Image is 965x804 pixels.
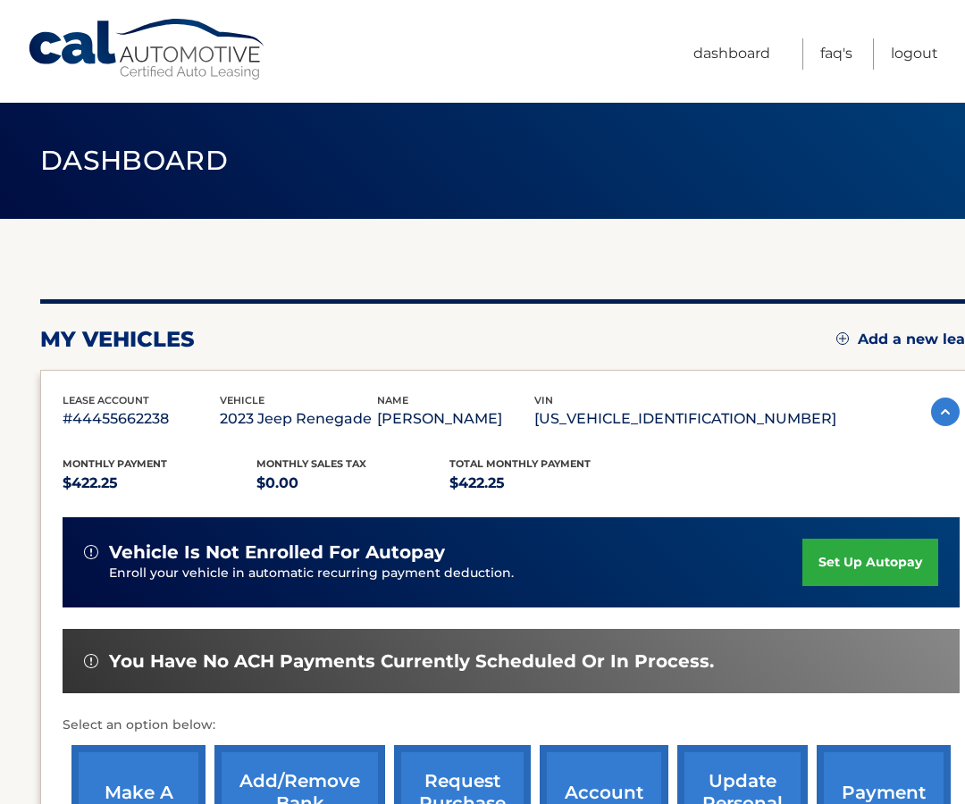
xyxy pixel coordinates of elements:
[109,541,445,564] span: vehicle is not enrolled for autopay
[40,326,195,353] h2: my vehicles
[891,38,938,70] a: Logout
[377,394,408,406] span: name
[84,654,98,668] img: alert-white.svg
[63,471,256,496] p: $422.25
[931,398,960,426] img: accordion-active.svg
[802,539,938,586] a: set up autopay
[220,394,264,406] span: vehicle
[40,144,228,177] span: Dashboard
[109,650,714,673] span: You have no ACH payments currently scheduled or in process.
[377,406,534,431] p: [PERSON_NAME]
[256,471,450,496] p: $0.00
[836,332,849,345] img: add.svg
[27,18,268,81] a: Cal Automotive
[820,38,852,70] a: FAQ's
[63,457,167,470] span: Monthly Payment
[63,715,960,736] p: Select an option below:
[63,406,220,431] p: #44455662238
[220,406,377,431] p: 2023 Jeep Renegade
[693,38,770,70] a: Dashboard
[63,394,149,406] span: lease account
[449,471,643,496] p: $422.25
[109,564,802,583] p: Enroll your vehicle in automatic recurring payment deduction.
[449,457,591,470] span: Total Monthly Payment
[534,406,836,431] p: [US_VEHICLE_IDENTIFICATION_NUMBER]
[84,545,98,559] img: alert-white.svg
[534,394,553,406] span: vin
[256,457,366,470] span: Monthly sales Tax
